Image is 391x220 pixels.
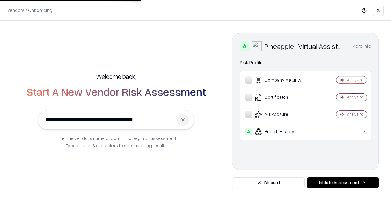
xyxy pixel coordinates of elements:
[245,128,318,135] div: Breach History
[347,112,364,117] div: Analyzing
[264,41,345,51] div: Pineapple | Virtual Assistant Agency
[245,111,318,118] div: AI Exposure
[245,128,252,135] div: A
[7,7,52,13] p: Vendors / Onboarding
[352,41,371,52] button: More info
[55,134,177,149] p: Enter the vendor’s name or domain to begin an assessment. Type at least 3 characters to see match...
[245,94,318,101] div: Certificates
[307,177,379,188] button: Initiate Assessment
[252,41,262,51] img: Pineapple | Virtual Assistant Agency
[96,72,136,81] h5: Welcome back,
[27,86,206,98] h2: Start A New Vendor Risk Assessment
[347,77,364,82] div: Analyzing
[232,177,305,188] button: Discard
[240,41,250,51] div: A
[245,76,318,84] div: Company Maturity
[240,59,371,66] div: Risk Profile
[347,94,364,100] div: Analyzing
